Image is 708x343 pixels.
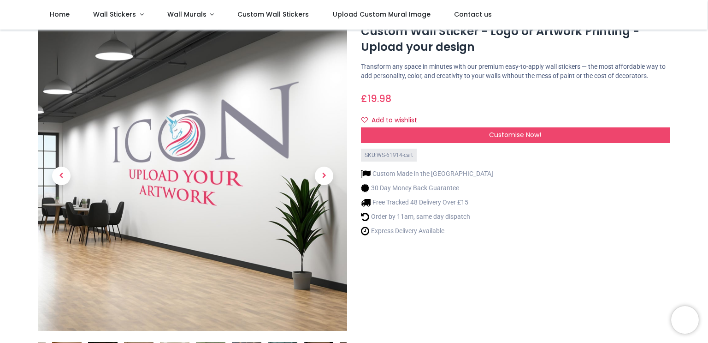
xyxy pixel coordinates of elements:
[301,68,347,284] a: Next
[50,10,70,19] span: Home
[454,10,492,19] span: Contact us
[361,169,493,179] li: Custom Made in the [GEOGRAPHIC_DATA]
[237,10,309,19] span: Custom Wall Stickers
[367,92,391,105] span: 19.98
[671,306,699,334] iframe: Brevo live chat
[167,10,206,19] span: Wall Murals
[361,24,670,55] h1: Custom Wall Sticker - Logo or Artwork Printing - Upload your design
[361,149,417,162] div: SKU: WS-61914-cart
[52,167,71,185] span: Previous
[489,130,541,139] span: Customise Now!
[315,167,333,185] span: Next
[333,10,431,19] span: Upload Custom Mural Image
[361,92,391,105] span: £
[38,68,84,284] a: Previous
[361,117,368,123] i: Add to wishlist
[93,10,136,19] span: Wall Stickers
[361,113,425,128] button: Add to wishlistAdd to wishlist
[361,183,493,193] li: 30 Day Money Back Guarantee
[361,212,493,222] li: Order by 11am, same day dispatch
[38,22,347,331] img: Custom Wall Sticker - Logo or Artwork Printing - Upload your design
[361,62,670,80] p: Transform any space in minutes with our premium easy-to-apply wall stickers — the most affordable...
[361,198,493,207] li: Free Tracked 48 Delivery Over £15
[361,226,493,236] li: Express Delivery Available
